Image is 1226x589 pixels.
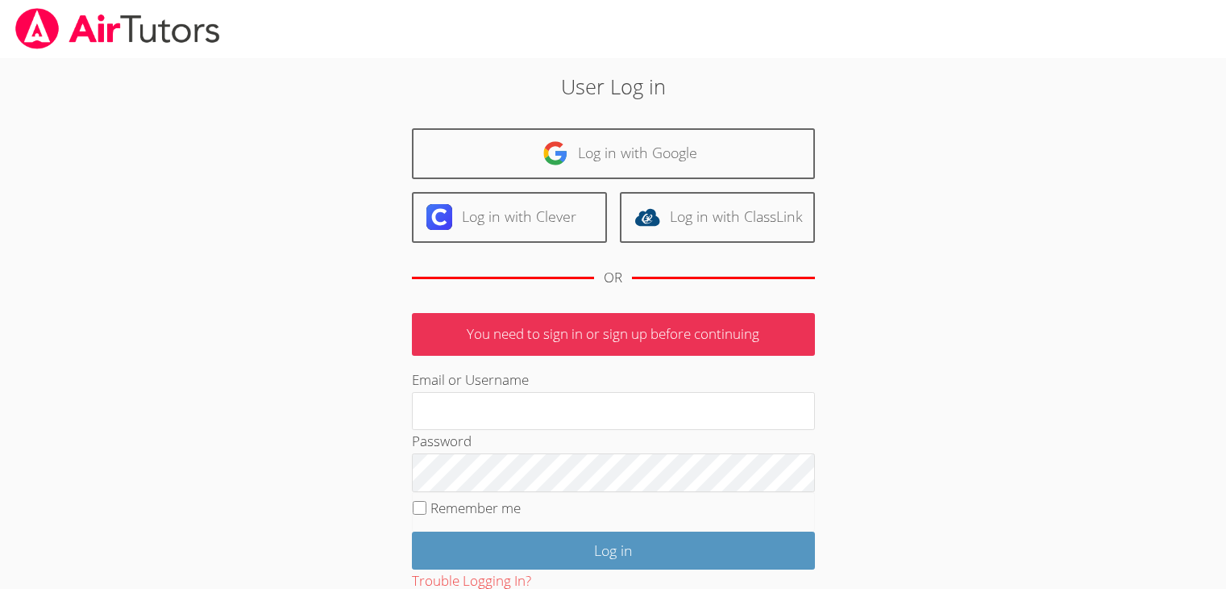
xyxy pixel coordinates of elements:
[412,370,529,389] label: Email or Username
[604,266,622,290] div: OR
[634,204,660,230] img: classlink-logo-d6bb404cc1216ec64c9a2012d9dc4662098be43eaf13dc465df04b49fa7ab582.svg
[412,313,815,356] p: You need to sign in or sign up before continuing
[426,204,452,230] img: clever-logo-6eab21bc6e7a338710f1a6ff85c0baf02591cd810cc4098c63d3a4b26e2feb20.svg
[14,8,222,49] img: airtutors_banner-c4298cdbf04f3fff15de1276eac7730deb9818008684d7c2e4769d2f7ddbe033.png
[620,192,815,243] a: Log in with ClassLink
[412,128,815,179] a: Log in with Google
[412,532,815,570] input: Log in
[412,192,607,243] a: Log in with Clever
[430,499,521,517] label: Remember me
[412,432,472,450] label: Password
[282,71,944,102] h2: User Log in
[542,140,568,166] img: google-logo-50288ca7cdecda66e5e0955fdab243c47b7ad437acaf1139b6f446037453330a.svg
